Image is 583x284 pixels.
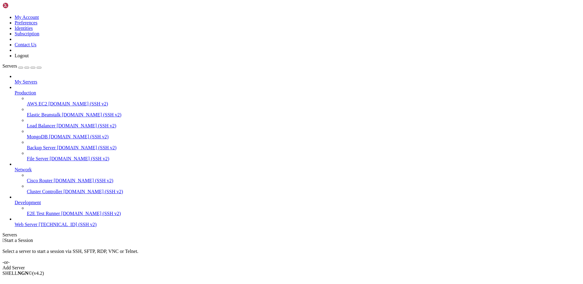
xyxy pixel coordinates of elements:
[15,31,39,36] a: Subscription
[63,189,123,194] span: [DOMAIN_NAME] (SSH v2)
[50,156,109,161] span: [DOMAIN_NAME] (SSH v2)
[27,156,48,161] span: File Server
[15,20,38,25] a: Preferences
[15,222,581,227] a: Web Server [TECHNICAL_ID] (SSH v2)
[49,134,109,139] span: [DOMAIN_NAME] (SSH v2)
[2,63,17,69] span: Servers
[27,151,581,162] li: File Server [DOMAIN_NAME] (SSH v2)
[15,74,581,85] li: My Servers
[27,189,581,194] a: Cluster Controller [DOMAIN_NAME] (SSH v2)
[15,42,37,47] a: Contact Us
[27,205,581,216] li: E2E Test Runner [DOMAIN_NAME] (SSH v2)
[15,85,581,162] li: Production
[2,238,4,243] span: 
[15,162,581,194] li: Network
[27,156,581,162] a: File Server [DOMAIN_NAME] (SSH v2)
[2,265,581,271] div: Add Server
[27,145,56,150] span: Backup Server
[4,238,33,243] span: Start a Session
[15,167,32,172] span: Network
[15,194,581,216] li: Development
[32,271,44,276] span: 4.2.0
[27,107,581,118] li: Elastic Beanstalk [DOMAIN_NAME] (SSH v2)
[27,189,62,194] span: Cluster Controller
[2,271,44,276] span: SHELL ©
[15,200,41,205] span: Development
[27,129,581,140] li: MongoDB [DOMAIN_NAME] (SSH v2)
[15,167,581,172] a: Network
[27,211,581,216] a: E2E Test Runner [DOMAIN_NAME] (SSH v2)
[27,96,581,107] li: AWS EC2 [DOMAIN_NAME] (SSH v2)
[61,211,121,216] span: [DOMAIN_NAME] (SSH v2)
[15,222,38,227] span: Web Server
[15,90,36,95] span: Production
[27,140,581,151] li: Backup Server [DOMAIN_NAME] (SSH v2)
[27,123,55,128] span: Load Balancer
[48,101,108,106] span: [DOMAIN_NAME] (SSH v2)
[27,123,581,129] a: Load Balancer [DOMAIN_NAME] (SSH v2)
[18,271,29,276] b: NGN
[27,101,581,107] a: AWS EC2 [DOMAIN_NAME] (SSH v2)
[27,134,48,139] span: MongoDB
[27,211,60,216] span: E2E Test Runner
[54,178,113,183] span: [DOMAIN_NAME] (SSH v2)
[27,112,61,117] span: Elastic Beanstalk
[2,243,581,265] div: Select a server to start a session via SSH, SFTP, RDP, VNC or Telnet. -or-
[27,112,581,118] a: Elastic Beanstalk [DOMAIN_NAME] (SSH v2)
[15,26,33,31] a: Identities
[15,200,581,205] a: Development
[2,63,41,69] a: Servers
[27,183,581,194] li: Cluster Controller [DOMAIN_NAME] (SSH v2)
[15,216,581,227] li: Web Server [TECHNICAL_ID] (SSH v2)
[2,232,581,238] div: Servers
[15,79,37,84] span: My Servers
[15,79,581,85] a: My Servers
[27,172,581,183] li: Cisco Router [DOMAIN_NAME] (SSH v2)
[62,112,122,117] span: [DOMAIN_NAME] (SSH v2)
[39,222,97,227] span: [TECHNICAL_ID] (SSH v2)
[27,134,581,140] a: MongoDB [DOMAIN_NAME] (SSH v2)
[27,101,47,106] span: AWS EC2
[27,118,581,129] li: Load Balancer [DOMAIN_NAME] (SSH v2)
[15,53,29,58] a: Logout
[27,178,581,183] a: Cisco Router [DOMAIN_NAME] (SSH v2)
[15,90,581,96] a: Production
[2,2,38,9] img: Shellngn
[15,15,39,20] a: My Account
[57,123,116,128] span: [DOMAIN_NAME] (SSH v2)
[27,178,52,183] span: Cisco Router
[57,145,117,150] span: [DOMAIN_NAME] (SSH v2)
[27,145,581,151] a: Backup Server [DOMAIN_NAME] (SSH v2)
